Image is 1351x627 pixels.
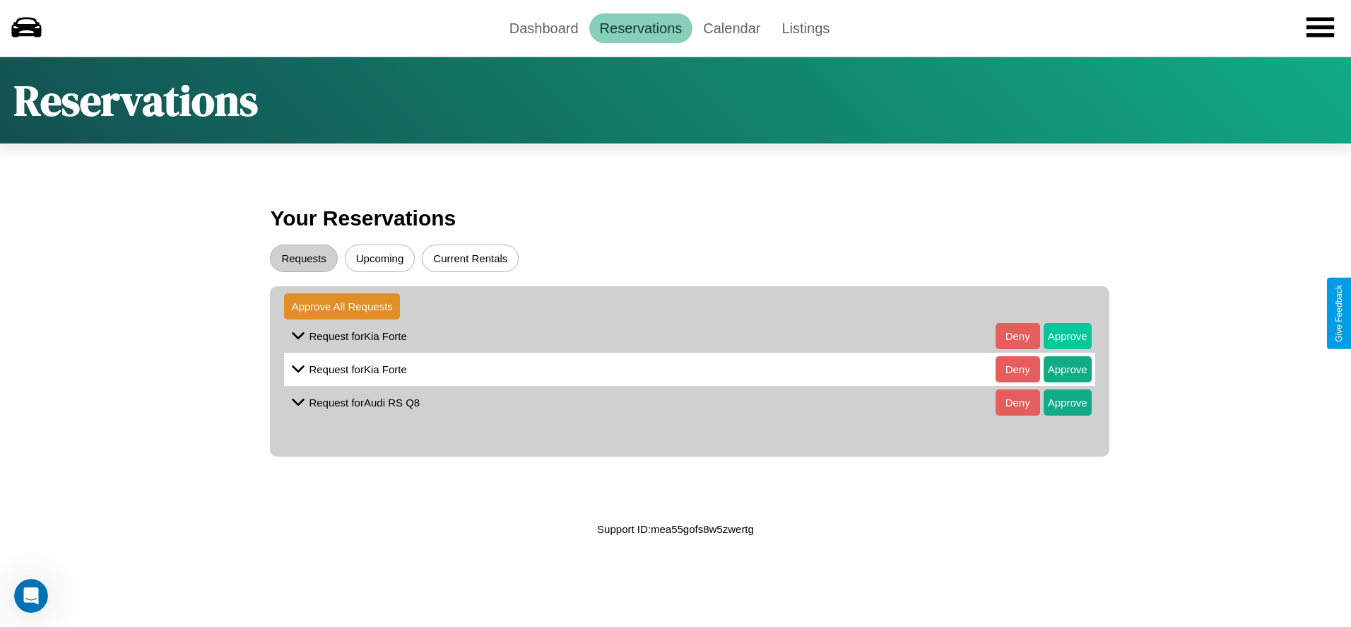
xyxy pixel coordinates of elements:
button: Approve [1044,389,1092,416]
p: Request for Audi RS Q8 [309,393,420,412]
button: Deny [996,356,1040,382]
a: Dashboard [499,13,589,43]
button: Deny [996,323,1040,349]
button: Requests [270,245,337,272]
p: Request for Kia Forte [309,360,406,379]
button: Approve [1044,356,1092,382]
button: Approve All Requests [284,293,399,320]
button: Deny [996,389,1040,416]
a: Reservations [589,13,693,43]
a: Listings [771,13,840,43]
iframe: Intercom live chat [14,579,48,613]
button: Approve [1044,323,1092,349]
h3: Your Reservations [270,199,1080,238]
p: Support ID: mea55gofs8w5zwertg [597,520,754,539]
button: Upcoming [345,245,415,272]
a: Calendar [692,13,771,43]
div: Give Feedback [1334,285,1344,342]
p: Request for Kia Forte [309,327,406,346]
button: Current Rentals [422,245,519,272]
h1: Reservations [14,71,258,129]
